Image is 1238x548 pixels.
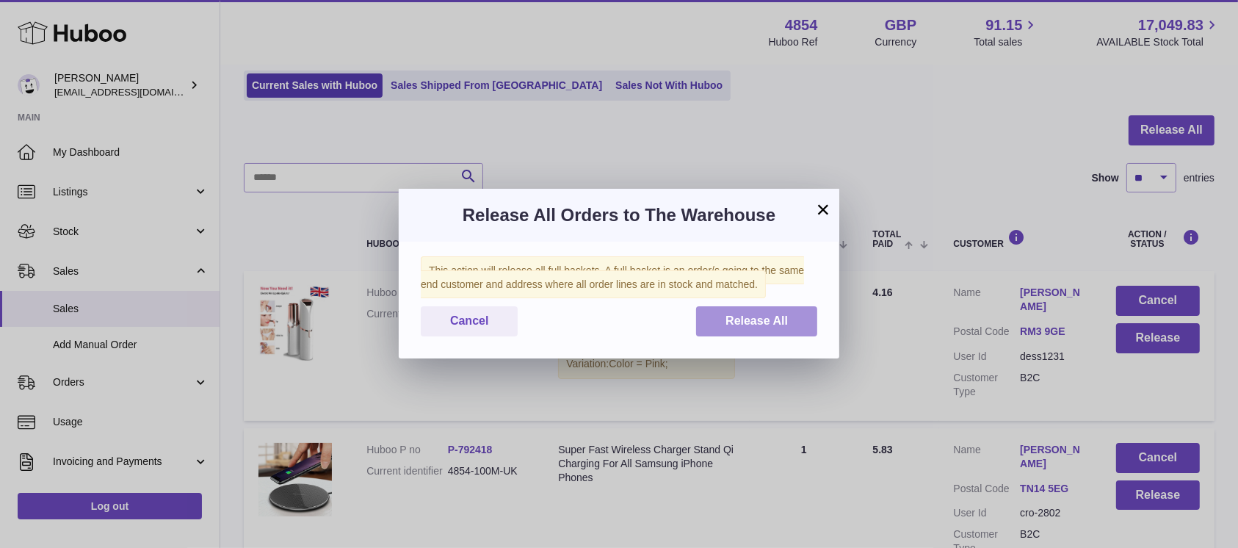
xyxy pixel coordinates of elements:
[696,306,817,336] button: Release All
[725,314,788,327] span: Release All
[450,314,488,327] span: Cancel
[421,203,817,227] h3: Release All Orders to The Warehouse
[814,201,832,218] button: ×
[421,256,804,298] span: This action will release all full baskets. A full basket is an order/s going to the same end cust...
[421,306,518,336] button: Cancel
